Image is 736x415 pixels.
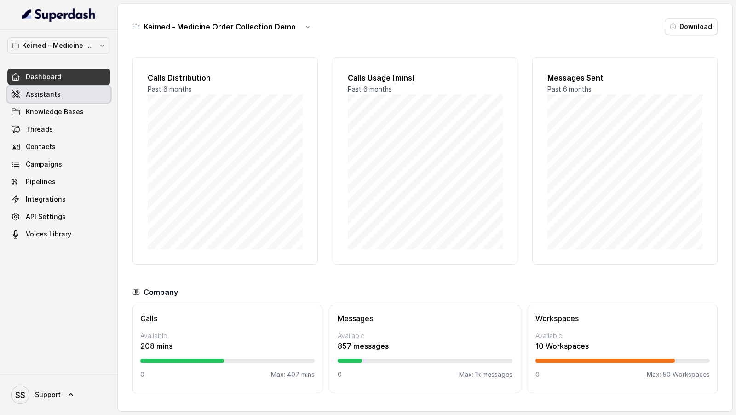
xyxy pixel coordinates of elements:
a: Contacts [7,138,110,155]
h3: Company [144,287,178,298]
a: Campaigns [7,156,110,173]
p: 0 [535,370,540,379]
span: Knowledge Bases [26,107,84,116]
span: Support [35,390,61,399]
p: Available [338,331,512,340]
a: Assistants [7,86,110,103]
span: Voices Library [26,230,71,239]
p: 208 mins [140,340,315,352]
p: 10 Workspaces [535,340,710,352]
p: 0 [140,370,144,379]
span: Pipelines [26,177,56,186]
span: Past 6 months [348,85,392,93]
p: Max: 1k messages [459,370,512,379]
a: Threads [7,121,110,138]
h3: Calls [140,313,315,324]
p: Max: 50 Workspaces [647,370,710,379]
h2: Calls Usage (mins) [348,72,503,83]
text: SS [15,390,25,400]
span: Past 6 months [547,85,592,93]
p: 0 [338,370,342,379]
a: Pipelines [7,173,110,190]
a: Integrations [7,191,110,207]
p: Max: 407 mins [271,370,315,379]
h3: Messages [338,313,512,324]
button: Keimed - Medicine Order Collection Demo [7,37,110,54]
span: Integrations [26,195,66,204]
p: Keimed - Medicine Order Collection Demo [22,40,96,51]
a: Support [7,382,110,408]
a: Knowledge Bases [7,104,110,120]
span: Contacts [26,142,56,151]
span: Threads [26,125,53,134]
span: Assistants [26,90,61,99]
h2: Messages Sent [547,72,702,83]
h2: Calls Distribution [148,72,303,83]
span: Dashboard [26,72,61,81]
p: Available [140,331,315,340]
a: API Settings [7,208,110,225]
p: 857 messages [338,340,512,352]
span: Past 6 months [148,85,192,93]
h3: Keimed - Medicine Order Collection Demo [144,21,296,32]
button: Download [665,18,718,35]
span: API Settings [26,212,66,221]
span: Campaigns [26,160,62,169]
p: Available [535,331,710,340]
img: light.svg [22,7,96,22]
h3: Workspaces [535,313,710,324]
a: Voices Library [7,226,110,242]
a: Dashboard [7,69,110,85]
